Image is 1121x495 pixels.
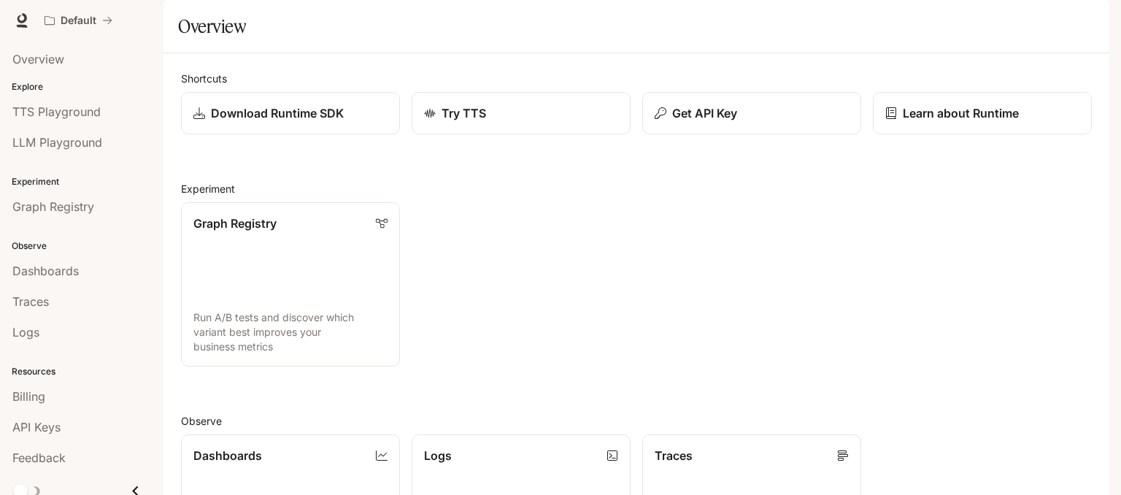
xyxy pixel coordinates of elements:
[873,92,1092,134] a: Learn about Runtime
[38,6,119,35] button: All workspaces
[193,310,388,354] p: Run A/B tests and discover which variant best improves your business metrics
[412,92,631,134] a: Try TTS
[181,92,400,134] a: Download Runtime SDK
[642,92,861,134] button: Get API Key
[211,104,344,122] p: Download Runtime SDK
[424,447,452,464] p: Logs
[181,202,400,367] a: Graph RegistryRun A/B tests and discover which variant best improves your business metrics
[181,413,1092,429] h2: Observe
[193,215,277,232] p: Graph Registry
[181,181,1092,196] h2: Experiment
[672,104,737,122] p: Get API Key
[181,71,1092,86] h2: Shortcuts
[442,104,486,122] p: Try TTS
[61,15,96,27] p: Default
[193,447,262,464] p: Dashboards
[903,104,1019,122] p: Learn about Runtime
[655,447,693,464] p: Traces
[178,12,246,41] h1: Overview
